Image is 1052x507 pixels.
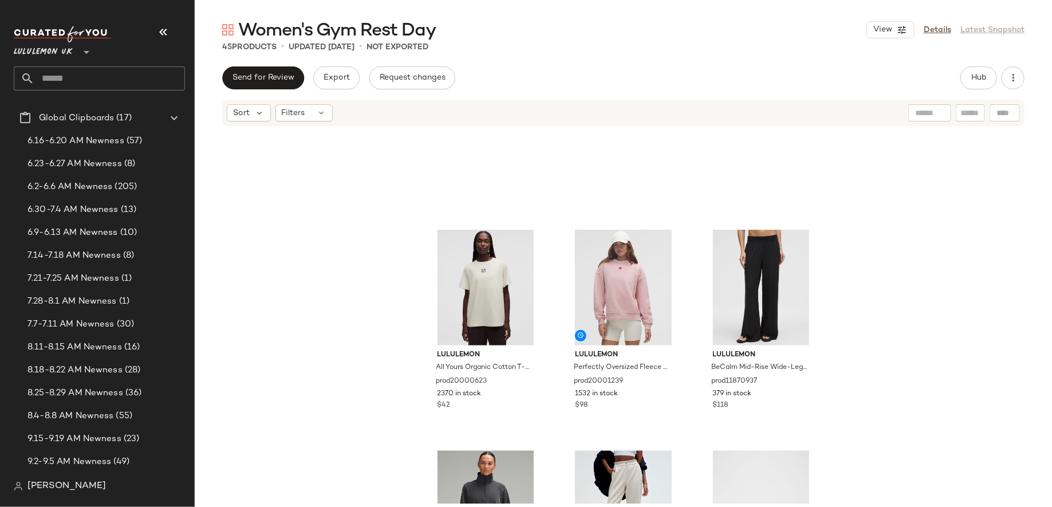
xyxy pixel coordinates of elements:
[27,341,122,354] span: 8.11-8.15 AM Newness
[971,73,987,82] span: Hub
[222,43,232,52] span: 45
[574,376,623,387] span: prod20001239
[27,433,121,446] span: 9.15-9.19 AM Newness
[873,25,892,34] span: View
[238,19,436,42] span: Women's Gym Rest Day
[27,158,122,171] span: 6.23-6.27 AM Newness
[39,112,114,125] span: Global Clipboards
[121,249,134,262] span: (8)
[713,400,728,411] span: $118
[222,24,234,36] img: svg%3e
[438,389,482,399] span: 2370 in stock
[14,482,23,491] img: svg%3e
[14,39,73,60] span: Lululemon UK
[379,73,446,82] span: Request changes
[713,350,810,360] span: lululemon
[866,21,915,38] button: View
[121,433,140,446] span: (23)
[112,455,130,469] span: (49)
[575,350,672,360] span: lululemon
[566,230,681,345] img: LW3JDAS_073972_1
[323,73,350,82] span: Export
[27,203,119,217] span: 6.30-7.4 AM Newness
[575,400,588,411] span: $98
[123,364,141,377] span: (28)
[27,226,118,239] span: 6.9-6.13 AM Newness
[281,40,284,54] span: •
[123,387,142,400] span: (36)
[27,272,119,285] span: 7.21-7.25 AM Newness
[27,455,112,469] span: 9.2-9.5 AM Newness
[359,40,362,54] span: •
[924,24,951,36] a: Details
[712,376,758,387] span: prod11870937
[114,112,132,125] span: (17)
[712,363,809,373] span: BeCalm Mid-Rise Wide-Leg Pant
[14,26,111,42] img: cfy_white_logo.C9jOOHJF.svg
[27,295,117,308] span: 7.28-8.1 AM Newness
[27,410,114,423] span: 8.4-8.8 AM Newness
[118,226,137,239] span: (10)
[117,295,129,308] span: (1)
[122,341,140,354] span: (16)
[27,318,115,331] span: 7.7-7.11 AM Newness
[232,73,294,82] span: Send for Review
[233,107,250,119] span: Sort
[119,203,137,217] span: (13)
[27,180,113,194] span: 6.2-6.6 AM Newness
[367,41,428,53] p: Not Exported
[115,318,135,331] span: (30)
[27,364,123,377] span: 8.18-8.22 AM Newness
[713,389,752,399] span: 379 in stock
[122,158,135,171] span: (8)
[704,230,819,345] img: LW5GRXS_0001_1
[436,376,487,387] span: prod20000623
[222,66,304,89] button: Send for Review
[27,249,121,262] span: 7.14-7.18 AM Newness
[27,135,124,148] span: 6.16-6.20 AM Newness
[575,389,618,399] span: 1532 in stock
[222,41,277,53] div: Products
[114,410,133,423] span: (55)
[369,66,455,89] button: Request changes
[27,387,123,400] span: 8.25-8.29 AM Newness
[313,66,360,89] button: Export
[119,272,132,285] span: (1)
[436,363,533,373] span: All Yours Organic Cotton T-Shirt Wordmark
[282,107,305,119] span: Filters
[113,180,137,194] span: (205)
[124,135,143,148] span: (57)
[438,400,451,411] span: $42
[438,350,534,360] span: lululemon
[428,230,543,345] img: LW3JCHS_072473_1
[27,480,106,493] span: [PERSON_NAME]
[960,66,997,89] button: Hub
[289,41,354,53] p: updated [DATE]
[574,363,671,373] span: Perfectly Oversized Fleece Crew Logo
